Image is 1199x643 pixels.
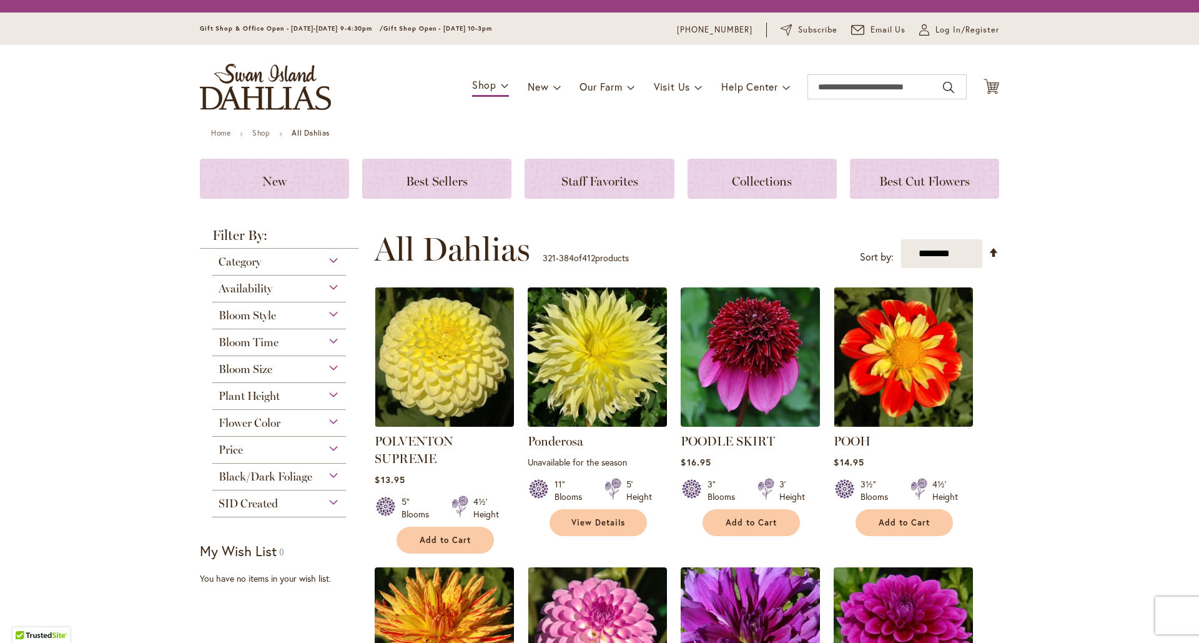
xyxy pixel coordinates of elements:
[550,509,647,536] a: View Details
[200,542,277,560] strong: My Wish List
[219,255,261,269] span: Category
[375,417,514,429] a: POLVENTON SUPREME
[528,456,667,468] p: Unavailable for the season
[943,77,954,97] button: Search
[779,478,805,503] div: 3' Height
[292,128,330,137] strong: All Dahlias
[834,456,864,468] span: $14.95
[860,246,894,269] label: Sort by:
[525,159,674,199] a: Staff Favorites
[211,128,230,137] a: Home
[375,434,453,466] a: POLVENTON SUPREME
[708,478,743,503] div: 3" Blooms
[681,434,775,449] a: POODLE SKIRT
[375,287,514,427] img: POLVENTON SUPREME
[420,535,471,546] span: Add to Cart
[879,517,930,528] span: Add to Cart
[219,416,280,430] span: Flower Color
[528,417,667,429] a: Ponderosa
[681,456,711,468] span: $16.95
[834,434,871,449] a: POOH
[732,174,792,189] span: Collections
[406,174,468,189] span: Best Sellers
[555,478,590,503] div: 11" Blooms
[935,24,999,36] span: Log In/Register
[677,24,752,36] a: [PHONE_NUMBER]
[9,599,44,634] iframe: Launch Accessibility Center
[252,128,270,137] a: Shop
[851,24,906,36] a: Email Us
[561,174,638,189] span: Staff Favorites
[528,80,548,93] span: New
[726,517,777,528] span: Add to Cart
[397,527,494,554] button: Add to Cart
[473,496,499,521] div: 4½' Height
[580,80,622,93] span: Our Farm
[219,336,279,349] span: Bloom Time
[374,231,530,268] span: All Dahlias
[219,309,276,322] span: Bloom Style
[200,64,331,110] a: store logo
[856,509,953,536] button: Add to Cart
[626,478,652,503] div: 5' Height
[834,287,973,427] img: POOH
[932,478,958,503] div: 4½' Height
[559,252,574,264] span: 384
[402,496,437,521] div: 5" Blooms
[219,443,243,457] span: Price
[219,497,278,511] span: SID Created
[688,159,837,199] a: Collections
[879,174,970,189] span: Best Cut Flowers
[781,24,837,36] a: Subscribe
[543,252,556,264] span: 321
[200,24,383,32] span: Gift Shop & Office Open - [DATE]-[DATE] 9-4:30pm /
[528,434,583,449] a: Ponderosa
[219,282,272,296] span: Availability
[375,474,405,486] span: $13.95
[834,417,973,429] a: POOH
[200,159,349,199] a: New
[850,159,999,199] a: Best Cut Flowers
[472,78,496,91] span: Shop
[262,174,287,189] span: New
[543,248,629,268] p: - of products
[528,287,667,427] img: Ponderosa
[654,80,690,93] span: Visit Us
[798,24,837,36] span: Subscribe
[861,478,896,503] div: 3½" Blooms
[721,80,778,93] span: Help Center
[703,509,800,536] button: Add to Cart
[219,362,272,376] span: Bloom Size
[871,24,906,36] span: Email Us
[582,252,595,264] span: 412
[681,417,820,429] a: POODLE SKIRT
[383,24,492,32] span: Gift Shop Open - [DATE] 10-3pm
[219,470,312,484] span: Black/Dark Foliage
[200,229,358,249] strong: Filter By:
[919,24,999,36] a: Log In/Register
[219,389,280,403] span: Plant Height
[571,517,625,528] span: View Details
[681,287,820,427] img: POODLE SKIRT
[200,572,367,585] div: You have no items in your wish list.
[362,159,511,199] a: Best Sellers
